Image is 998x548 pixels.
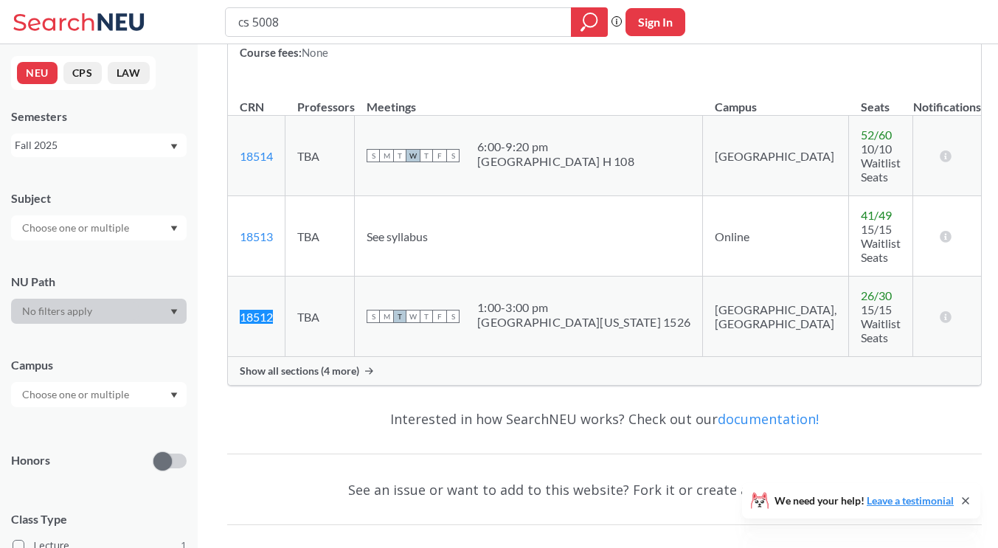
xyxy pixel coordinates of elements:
th: Notifications [913,84,981,116]
td: TBA [285,277,355,357]
div: Fall 2025 [15,137,169,153]
a: GitHub [812,481,858,499]
p: Honors [11,452,50,469]
div: Campus [11,357,187,373]
a: 18512 [240,310,273,324]
span: 41 / 49 [861,208,892,222]
th: Seats [849,84,913,116]
span: 26 / 30 [861,288,892,302]
div: NU Path [11,274,187,290]
svg: Dropdown arrow [170,226,178,232]
th: Campus [703,84,849,116]
div: magnifying glass [571,7,608,37]
div: Dropdown arrow [11,299,187,324]
div: 1:00 - 3:00 pm [477,300,690,315]
span: S [446,149,460,162]
div: [GEOGRAPHIC_DATA][US_STATE] 1526 [477,315,690,330]
svg: magnifying glass [581,12,598,32]
span: 10/10 Waitlist Seats [861,142,901,184]
span: Show all sections (4 more) [240,364,359,378]
td: TBA [285,116,355,196]
span: M [380,310,393,323]
span: W [406,149,420,162]
div: Dropdown arrow [11,382,187,407]
span: T [393,149,406,162]
div: 6:00 - 9:20 pm [477,139,634,154]
svg: Dropdown arrow [170,392,178,398]
span: S [367,149,380,162]
span: S [367,310,380,323]
span: 15/15 Waitlist Seats [861,302,901,344]
span: F [433,310,446,323]
span: T [420,310,433,323]
div: Interested in how SearchNEU works? Check out our [227,398,982,440]
svg: Dropdown arrow [170,144,178,150]
input: Choose one or multiple [15,219,139,237]
td: [GEOGRAPHIC_DATA], [GEOGRAPHIC_DATA] [703,277,849,357]
span: F [433,149,446,162]
span: S [446,310,460,323]
span: T [420,149,433,162]
span: T [393,310,406,323]
a: 18513 [240,229,273,243]
th: Professors [285,84,355,116]
span: 52 / 60 [861,128,892,142]
span: See syllabus [367,229,428,243]
div: Dropdown arrow [11,215,187,240]
span: Class Type [11,511,187,527]
div: Semesters [11,108,187,125]
td: TBA [285,196,355,277]
div: Fall 2025Dropdown arrow [11,133,187,157]
div: Subject [11,190,187,207]
th: Meetings [355,84,703,116]
button: Sign In [626,8,685,36]
a: 18514 [240,149,273,163]
span: 15/15 Waitlist Seats [861,222,901,264]
span: None [302,46,328,59]
input: Choose one or multiple [15,386,139,403]
div: See an issue or want to add to this website? Fork it or create an issue on . [227,468,982,511]
a: documentation! [718,410,819,428]
div: Show all sections (4 more) [228,357,981,385]
div: CRN [240,99,264,115]
span: W [406,310,420,323]
input: Class, professor, course number, "phrase" [237,10,561,35]
div: [GEOGRAPHIC_DATA] H 108 [477,154,634,169]
button: LAW [108,62,150,84]
svg: Dropdown arrow [170,309,178,315]
td: [GEOGRAPHIC_DATA] [703,116,849,196]
a: Leave a testimonial [867,494,954,507]
span: We need your help! [775,496,954,506]
button: NEU [17,62,58,84]
span: M [380,149,393,162]
button: CPS [63,62,102,84]
td: Online [703,196,849,277]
